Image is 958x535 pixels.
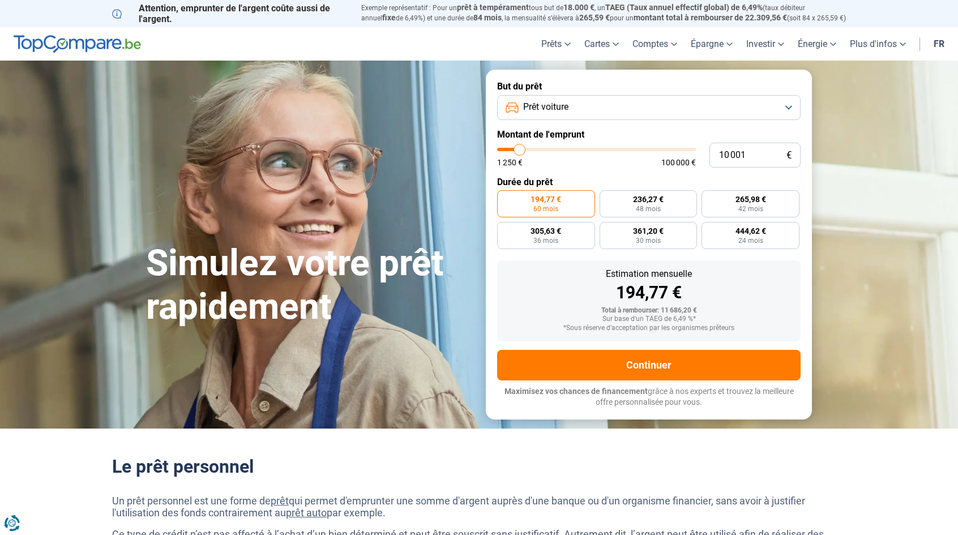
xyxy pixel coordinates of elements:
a: Comptes [626,27,684,61]
span: 265,98 € [735,195,766,203]
span: 18.000 € [563,3,595,12]
span: Prêt voiture [523,101,568,113]
label: Montant de l'emprunt [497,129,801,140]
span: 36 mois [533,237,558,244]
span: 84 mois [473,13,502,22]
button: Prêt voiture [497,95,801,120]
span: montant total à rembourser de 22.309,56 € [634,13,787,22]
div: *Sous réserve d'acceptation par les organismes prêteurs [506,324,792,332]
span: 48 mois [636,206,661,212]
a: prêt auto [286,507,327,519]
label: Durée du prêt [497,177,801,187]
div: 194,77 € [506,284,792,301]
span: 444,62 € [735,227,766,235]
a: Cartes [578,27,626,61]
p: Un prêt personnel est une forme de qui permet d'emprunter une somme d'argent auprès d'une banque ... [112,495,846,519]
span: 305,63 € [531,227,561,235]
span: 361,20 € [633,227,664,235]
label: But du prêt [497,81,801,92]
span: prêt à tempérament [457,3,529,12]
span: 42 mois [738,206,763,212]
p: Attention, emprunter de l'argent coûte aussi de l'argent. [112,3,348,24]
a: Prêts [534,27,578,61]
a: Énergie [791,27,843,61]
span: 60 mois [533,206,558,212]
span: 1 250 € [497,159,523,166]
span: 24 mois [738,237,763,244]
span: Maximisez vos chances de financement [504,387,648,396]
div: Sur base d'un TAEG de 6,49 %* [506,315,792,323]
h1: Simulez votre prêt rapidement [146,242,472,329]
span: 265,59 € [579,13,610,22]
a: Épargne [684,27,739,61]
span: fixe [382,13,396,22]
h2: Le prêt personnel [112,456,846,477]
a: prêt [271,495,289,507]
span: 100 000 € [661,159,696,166]
span: 236,27 € [633,195,664,203]
span: € [786,151,792,160]
button: Continuer [497,350,801,380]
span: TAEG (Taux annuel effectif global) de 6,49% [605,3,763,12]
a: fr [927,27,951,61]
div: Estimation mensuelle [506,269,792,279]
a: Investir [739,27,791,61]
p: grâce à nos experts et trouvez la meilleure offre personnalisée pour vous. [497,386,801,408]
div: Total à rembourser: 11 686,20 € [506,307,792,315]
span: 30 mois [636,237,661,244]
img: TopCompare [14,35,141,53]
p: Exemple représentatif : Pour un tous but de , un (taux débiteur annuel de 6,49%) et une durée de ... [361,3,846,23]
span: 194,77 € [531,195,561,203]
a: Plus d'infos [843,27,913,61]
